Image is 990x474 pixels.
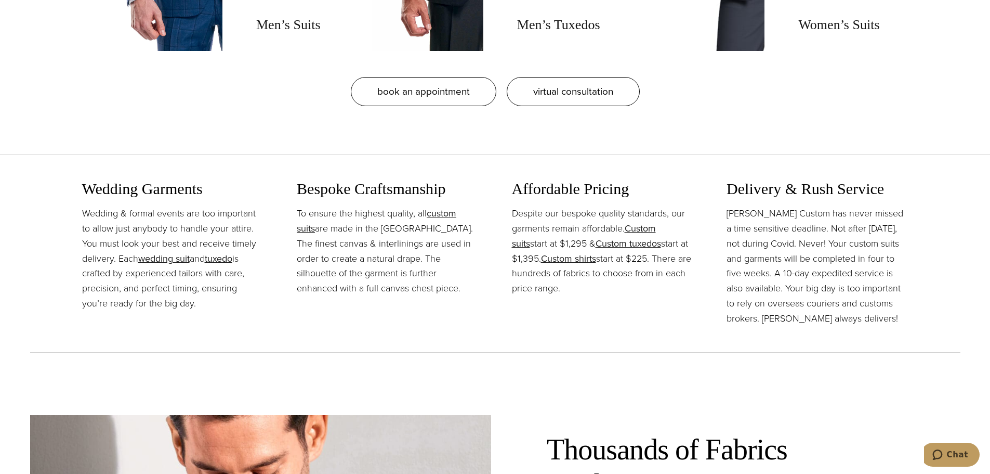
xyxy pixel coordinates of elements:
[82,206,264,311] p: Wedding & formal events are too important to allow just anybody to handle your attire. You must l...
[512,222,656,250] a: Custom suits
[533,84,613,99] span: virtual consultation
[297,180,479,198] h3: Bespoke Craftsmanship
[512,180,694,198] h3: Affordable Pricing
[507,77,640,106] a: virtual consultation
[205,252,232,265] a: tuxedo
[138,252,190,265] a: wedding suit
[297,206,479,296] p: To ensure the highest quality, all are made in the [GEOGRAPHIC_DATA]. The finest canvas & interli...
[541,252,596,265] a: Custom shirts
[82,180,264,198] h3: Wedding Garments
[727,180,908,198] h3: Delivery & Rush Service
[727,206,908,326] p: [PERSON_NAME] Custom has never missed a time sensitive deadline. Not after [DATE], not during Cov...
[377,84,470,99] span: book an appointment
[924,443,980,469] iframe: Opens a widget where you can chat to one of our agents
[351,77,496,106] a: book an appointment
[596,237,661,250] a: Custom tuxedos
[512,206,694,296] p: Despite our bespoke quality standards, our garments remain affordable. start at $1,295 & start at...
